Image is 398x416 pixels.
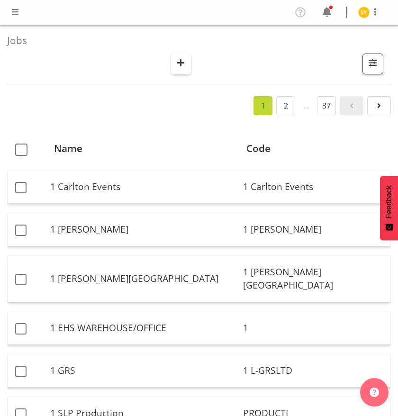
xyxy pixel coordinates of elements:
td: 1 [PERSON_NAME][GEOGRAPHIC_DATA] [46,256,239,303]
td: 1 [PERSON_NAME] [46,213,239,246]
span: Feedback [385,185,393,218]
a: 37 [317,96,336,115]
td: 1 GRS [46,354,239,388]
td: 1 [PERSON_NAME] [239,213,390,246]
img: seon-young-belding8911.jpg [358,7,370,18]
span: Name [54,141,82,156]
img: help-xxl-2.png [370,388,379,397]
td: 1 [239,312,390,345]
a: 2 [276,96,295,115]
td: 1 L-GRSLTD [239,354,390,388]
td: 1 Carlton Events [239,171,390,204]
td: 1 Carlton Events [46,171,239,204]
td: 1 [PERSON_NAME][GEOGRAPHIC_DATA] [239,256,390,303]
span: Code [246,141,271,156]
button: Filter Jobs [362,54,383,74]
button: Feedback - Show survey [380,176,398,240]
td: 1 EHS WAREHOUSE/OFFICE [46,312,239,345]
h4: Jobs [7,35,383,46]
button: Create New Job [171,54,191,74]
